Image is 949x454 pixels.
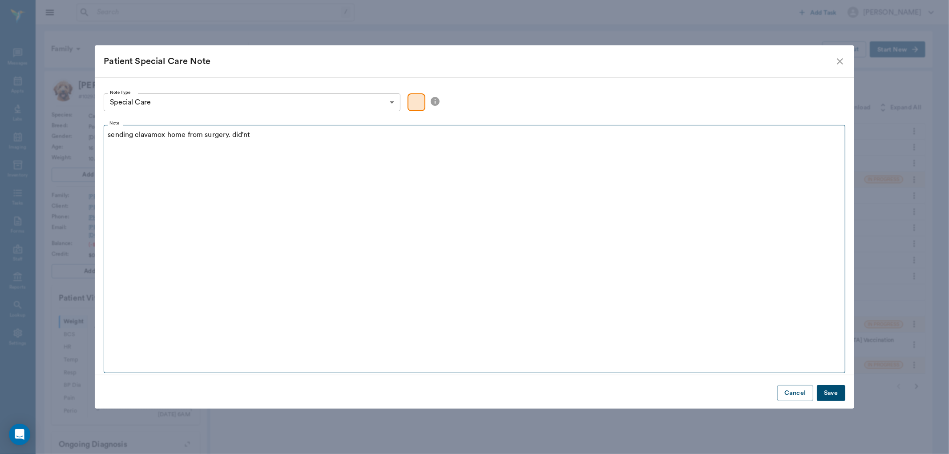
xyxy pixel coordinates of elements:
[109,121,119,127] label: Note
[104,54,834,68] div: Patient Special Care Note
[408,93,425,111] div: Color preview
[108,129,841,140] p: sending clavamox home from surgery. did'nt
[110,89,131,96] label: Note Type
[104,93,400,111] div: Special Care
[817,385,845,402] button: Save
[835,56,845,67] button: close
[777,385,813,402] button: Cancel
[9,424,30,445] div: Open Intercom Messenger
